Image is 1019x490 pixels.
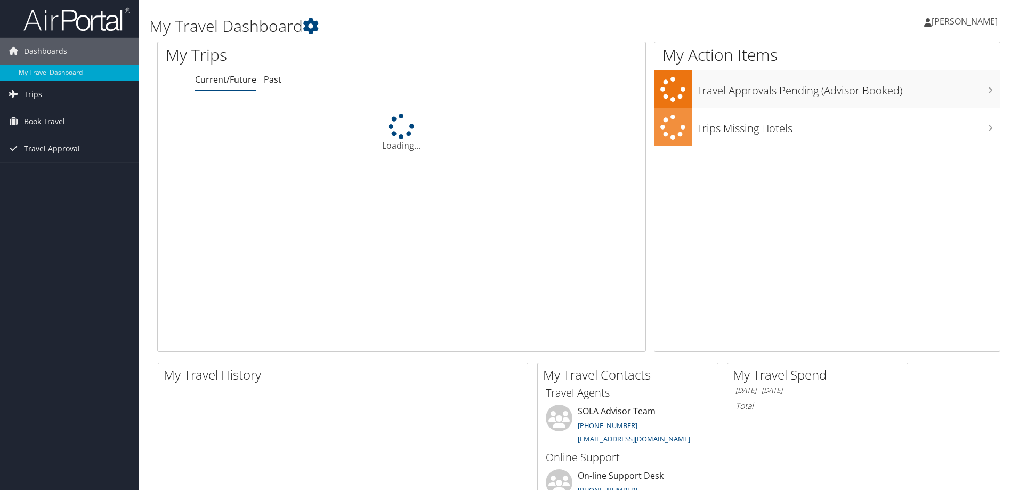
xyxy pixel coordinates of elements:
[546,450,710,465] h3: Online Support
[697,116,1000,136] h3: Trips Missing Hotels
[164,366,528,384] h2: My Travel History
[578,421,637,430] a: [PHONE_NUMBER]
[735,400,900,412] h6: Total
[24,135,80,162] span: Travel Approval
[540,405,715,448] li: SOLA Advisor Team
[264,74,281,85] a: Past
[733,366,908,384] h2: My Travel Spend
[654,44,1000,66] h1: My Action Items
[546,385,710,400] h3: Travel Agents
[149,15,722,37] h1: My Travel Dashboard
[735,385,900,396] h6: [DATE] - [DATE]
[543,366,718,384] h2: My Travel Contacts
[195,74,256,85] a: Current/Future
[654,108,1000,146] a: Trips Missing Hotels
[24,38,67,65] span: Dashboards
[24,81,42,108] span: Trips
[24,108,65,135] span: Book Travel
[932,15,998,27] span: [PERSON_NAME]
[578,434,690,444] a: [EMAIL_ADDRESS][DOMAIN_NAME]
[697,78,1000,98] h3: Travel Approvals Pending (Advisor Booked)
[23,7,130,32] img: airportal-logo.png
[158,114,645,152] div: Loading...
[924,5,1008,37] a: [PERSON_NAME]
[166,44,434,66] h1: My Trips
[654,70,1000,108] a: Travel Approvals Pending (Advisor Booked)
